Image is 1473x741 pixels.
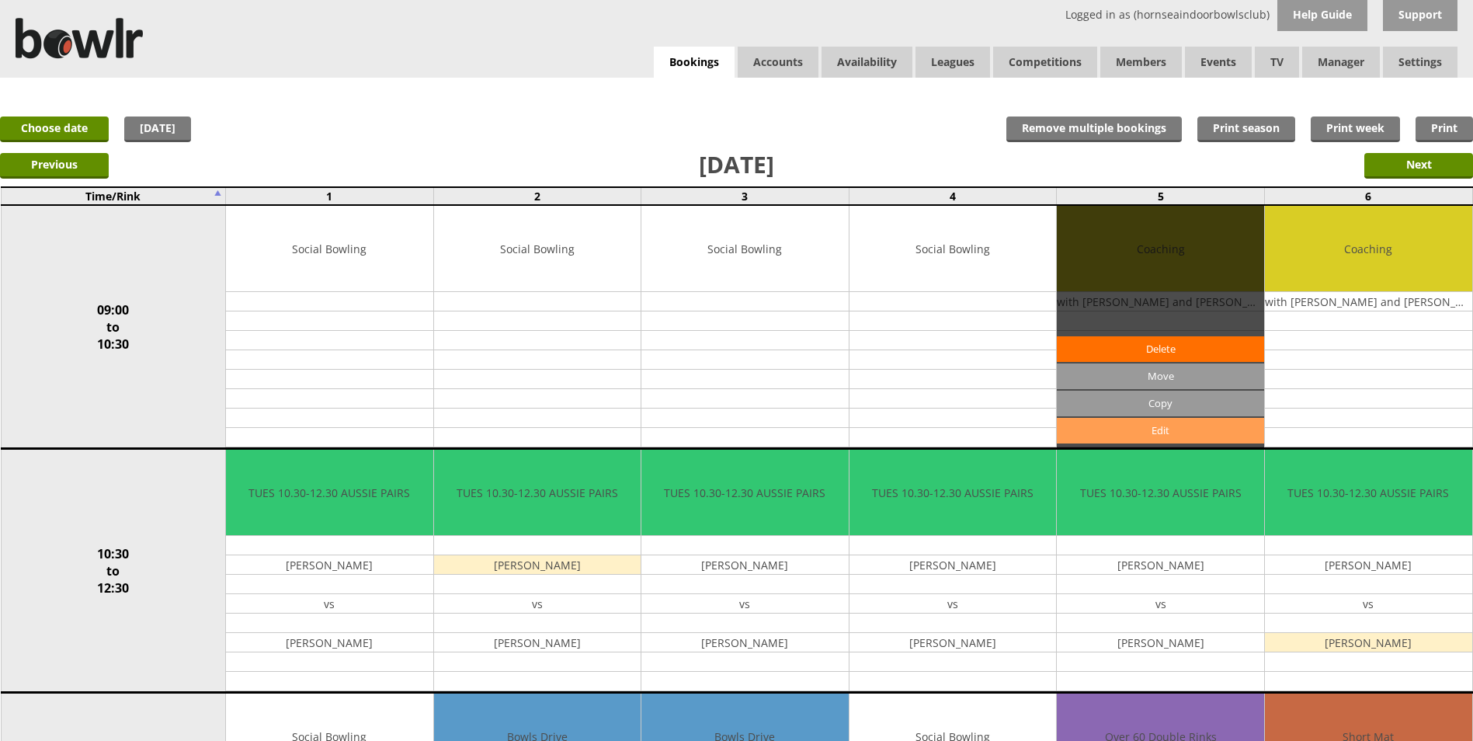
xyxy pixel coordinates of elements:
[849,594,1057,614] td: vs
[1057,187,1265,205] td: 5
[1057,594,1264,614] td: vs
[1057,450,1264,536] td: TUES 10.30-12.30 AUSSIE PAIRS
[1416,117,1473,142] a: Print
[738,47,818,78] span: Accounts
[1,449,225,693] td: 10:30 to 12:30
[1197,117,1295,142] a: Print season
[1057,418,1264,444] a: Edit
[849,187,1057,205] td: 4
[226,206,433,292] td: Social Bowling
[1057,336,1264,362] a: Delete
[1265,206,1472,292] td: Coaching
[915,47,990,78] a: Leagues
[1100,47,1182,78] span: Members
[1,205,225,449] td: 09:00 to 10:30
[1057,633,1264,652] td: [PERSON_NAME]
[124,117,191,142] a: [DATE]
[226,633,433,652] td: [PERSON_NAME]
[993,47,1097,78] a: Competitions
[434,206,641,292] td: Social Bowling
[641,555,849,575] td: [PERSON_NAME]
[641,594,849,614] td: vs
[1264,187,1472,205] td: 6
[849,206,1057,292] td: Social Bowling
[849,633,1057,652] td: [PERSON_NAME]
[1265,555,1472,575] td: [PERSON_NAME]
[641,187,849,205] td: 3
[1057,364,1264,389] input: Move
[1,187,225,205] td: Time/Rink
[434,450,641,536] td: TUES 10.30-12.30 AUSSIE PAIRS
[1265,292,1472,311] td: with [PERSON_NAME] and [PERSON_NAME]
[641,450,849,536] td: TUES 10.30-12.30 AUSSIE PAIRS
[434,633,641,652] td: [PERSON_NAME]
[641,206,849,292] td: Social Bowling
[226,594,433,614] td: vs
[225,187,433,205] td: 1
[1057,391,1264,416] input: Copy
[1364,153,1473,179] input: Next
[1057,555,1264,575] td: [PERSON_NAME]
[433,187,641,205] td: 2
[1383,47,1457,78] span: Settings
[1255,47,1299,78] span: TV
[226,450,433,536] td: TUES 10.30-12.30 AUSSIE PAIRS
[1311,117,1400,142] a: Print week
[1302,47,1380,78] span: Manager
[849,450,1057,536] td: TUES 10.30-12.30 AUSSIE PAIRS
[1265,594,1472,614] td: vs
[1265,450,1472,536] td: TUES 10.30-12.30 AUSSIE PAIRS
[641,633,849,652] td: [PERSON_NAME]
[434,594,641,614] td: vs
[1185,47,1252,78] a: Events
[1006,117,1182,142] input: Remove multiple bookings
[434,555,641,575] td: [PERSON_NAME]
[849,555,1057,575] td: [PERSON_NAME]
[822,47,912,78] a: Availability
[226,555,433,575] td: [PERSON_NAME]
[654,47,735,78] a: Bookings
[1265,633,1472,652] td: [PERSON_NAME]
